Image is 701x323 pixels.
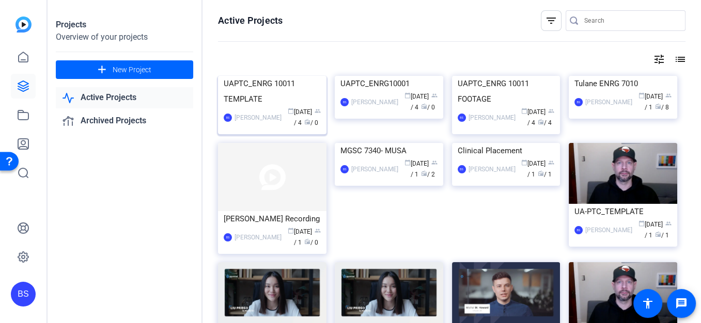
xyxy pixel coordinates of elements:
div: BS [574,226,583,234]
span: group [431,159,438,166]
button: New Project [56,60,193,79]
span: group [665,220,672,227]
span: calendar_today [521,108,527,114]
span: [DATE] [404,93,429,100]
span: radio [538,170,544,176]
div: [PERSON_NAME] Recording [224,211,321,227]
mat-icon: accessibility [642,297,654,310]
span: / 1 [538,171,552,178]
div: Tulane ENRG 7010 [574,76,672,91]
div: [PERSON_NAME] [235,112,282,123]
span: / 1 [294,228,321,246]
span: / 0 [421,104,435,111]
div: [PERSON_NAME] [585,225,632,235]
span: group [548,108,554,114]
span: / 0 [304,239,318,246]
span: New Project [113,64,151,75]
div: BS [458,165,466,173]
span: / 1 [527,160,554,178]
mat-icon: message [675,297,688,310]
span: radio [304,238,310,245]
div: BS [224,114,232,122]
span: group [548,159,554,166]
div: Projects [56,19,193,31]
span: group [315,228,321,234]
div: Clinical Placement [458,143,555,158]
span: [DATE] [288,108,312,116]
div: BS [340,165,349,173]
span: radio [421,170,427,176]
div: [PERSON_NAME] [351,164,398,174]
div: BS [11,282,36,306]
span: [DATE] [638,221,663,228]
div: [PERSON_NAME] [469,112,516,123]
input: Search [584,14,677,27]
span: calendar_today [288,108,294,114]
div: BS [340,98,349,106]
mat-icon: tune [653,53,665,66]
span: radio [538,119,544,125]
div: Overview of your projects [56,31,193,43]
span: calendar_today [521,159,527,166]
span: calendar_today [638,92,645,99]
mat-icon: list [673,53,686,66]
span: calendar_today [404,92,411,99]
span: radio [304,119,310,125]
span: / 0 [304,119,318,126]
span: / 1 [645,221,672,239]
span: group [665,92,672,99]
div: UAPTC_ENRG10001 [340,76,438,91]
div: BS [458,114,466,122]
span: / 2 [421,171,435,178]
span: [DATE] [521,108,546,116]
div: UAPTC_ENRG 10011 TEMPLATE [224,76,321,107]
a: Archived Projects [56,110,193,132]
span: [DATE] [638,93,663,100]
div: [PERSON_NAME] [351,97,398,107]
mat-icon: add [96,63,108,76]
span: group [315,108,321,114]
div: [PERSON_NAME] [469,164,516,174]
mat-icon: filter_list [545,14,557,27]
div: [PERSON_NAME] [585,97,632,107]
img: blue-gradient.svg [15,17,32,33]
span: group [431,92,438,99]
span: [DATE] [404,160,429,167]
span: [DATE] [521,160,546,167]
h1: Active Projects [218,14,283,27]
span: calendar_today [404,159,411,166]
span: / 1 [411,160,438,178]
a: Active Projects [56,87,193,108]
div: MGSC 7340- MUSA [340,143,438,158]
div: UAPTC_ENRG 10011 FOOTAGE [458,76,555,107]
span: calendar_today [638,220,645,227]
div: [PERSON_NAME] [235,232,282,243]
div: BS [224,233,232,241]
div: BS [574,98,583,106]
div: UA-PTC_TEMPLATE [574,204,672,219]
span: / 4 [538,119,552,126]
span: radio [655,231,661,237]
span: calendar_today [288,228,294,234]
span: / 8 [655,104,669,111]
span: [DATE] [288,228,312,235]
span: radio [655,103,661,109]
span: radio [421,103,427,109]
span: / 1 [655,232,669,239]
